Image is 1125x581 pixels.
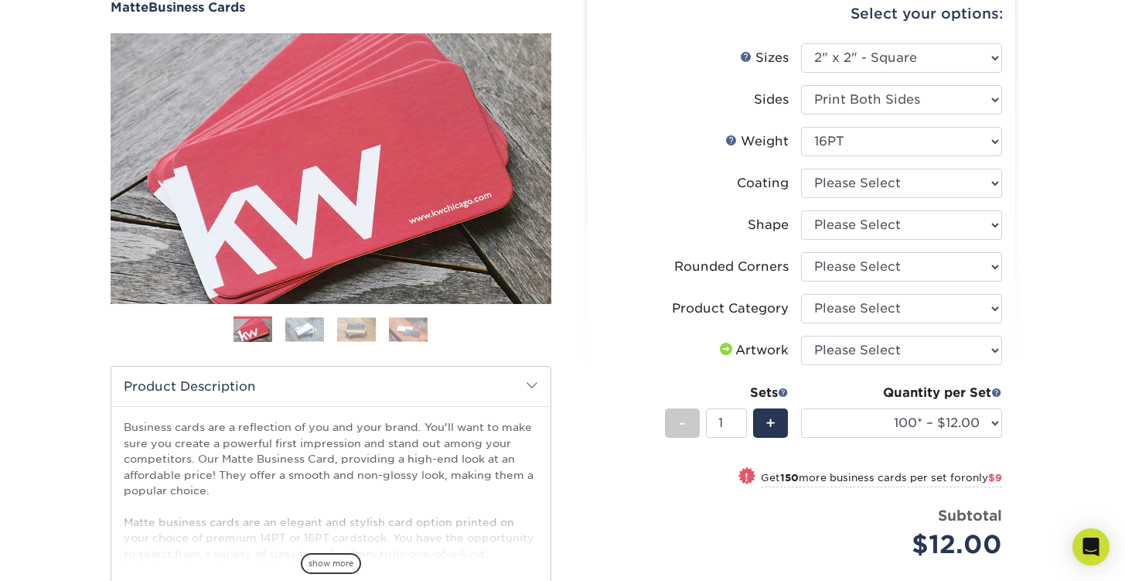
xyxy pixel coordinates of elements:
span: only [966,472,1002,484]
div: Rounded Corners [674,258,789,276]
span: $9 [988,472,1002,484]
img: Business Cards 04 [389,317,428,341]
div: Coating [737,174,789,193]
small: Get more business cards per set for [761,472,1002,487]
strong: Subtotal [938,507,1002,524]
img: Business Cards 03 [337,317,376,341]
div: Quantity per Set [801,384,1002,402]
strong: 150 [780,472,799,484]
span: + [765,412,776,435]
span: ! [745,469,748,485]
h2: Product Description [111,367,551,406]
div: Sides [754,91,789,109]
span: show more [301,553,361,574]
span: - [679,412,686,435]
div: Sizes [740,49,789,67]
div: Open Intercom Messenger [1072,528,1110,566]
div: Artwork [717,341,789,360]
img: Business Cards 02 [285,317,324,341]
div: Weight [725,132,789,151]
img: Business Cards 01 [234,311,272,350]
div: $12.00 [813,526,1002,563]
div: Sets [665,384,789,402]
div: Product Category [672,299,789,318]
div: Shape [748,216,789,234]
